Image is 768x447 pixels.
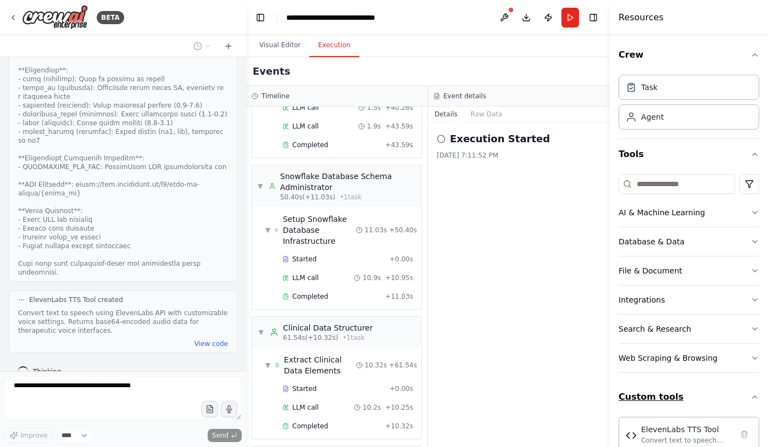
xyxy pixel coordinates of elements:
span: Completed [292,422,328,431]
div: File & Document [619,265,682,276]
img: ElevenLabs TTS Tool [626,430,637,441]
button: Crew [619,40,759,70]
span: • 1 task [343,333,365,342]
div: Tools [619,170,759,382]
span: Improve [20,431,47,440]
div: Convert text to speech using ElevenLabs API with customizable voice settings. Returns base64-enco... [18,309,228,335]
button: Send [208,429,242,442]
img: Logo [22,5,88,30]
span: ▼ [258,182,263,191]
span: 1.9s [367,122,381,131]
h2: Execution Started [450,131,550,147]
button: View code [194,339,228,348]
span: + 10.32s [385,422,413,431]
button: Start a new chat [220,40,237,53]
button: Custom tools [619,382,759,412]
span: Completed [292,141,328,149]
div: BETA [97,11,124,24]
h3: Timeline [261,92,290,100]
div: Database & Data [619,236,684,247]
div: Setup Snowflake Database Infrastructure [283,214,356,247]
button: Raw Data [464,107,509,122]
button: Execution [309,34,359,57]
span: 10.9s [363,273,381,282]
span: 10.32s [365,361,387,370]
span: 1.5s [367,103,381,112]
span: Started [292,384,316,393]
h3: Event details [443,92,486,100]
button: Switch to previous chat [189,40,215,53]
span: 50.40s (+11.03s) [280,193,336,202]
div: Web Scraping & Browsing [619,353,717,364]
div: Crew [619,70,759,138]
span: + 61.54s [389,361,417,370]
span: 10.2s [363,403,381,412]
button: Web Scraping & Browsing [619,344,759,372]
span: Send [212,431,229,440]
div: [DATE] 7:11:52 PM [437,151,601,160]
h4: Resources [619,11,664,24]
button: Database & Data [619,227,759,256]
div: Snowflake Database Schema Administrator [280,171,416,193]
button: Search & Research [619,315,759,343]
span: + 10.95s [385,273,413,282]
div: Search & Research [619,323,691,334]
span: + 0.00s [389,255,413,264]
nav: breadcrumb [286,12,409,23]
div: Convert text to speech using ElevenLabs API with customizable voice settings. Returns base64-enco... [641,436,732,445]
button: Improve [4,428,52,443]
button: Upload files [202,401,218,417]
span: Started [292,255,316,264]
span: ▼ [265,226,270,234]
div: ElevenLabs TTS Tool [641,424,732,435]
span: LLM call [292,103,319,112]
button: Details [428,107,464,122]
span: 61.54s (+10.32s) [283,333,338,342]
button: AI & Machine Learning [619,198,759,227]
h2: Events [253,64,290,79]
span: Completed [292,292,328,301]
span: + 11.03s [385,292,413,301]
button: Click to speak your automation idea [221,401,237,417]
span: ▼ [258,328,264,337]
span: LLM call [292,273,319,282]
span: LLM call [292,403,319,412]
button: Hide left sidebar [253,10,268,25]
div: AI & Machine Learning [619,207,705,218]
div: Integrations [619,294,665,305]
div: Clinical Data Structurer [283,322,373,333]
button: Tools [619,139,759,170]
span: ElevenLabs TTS Tool created [29,295,123,304]
span: Thinking... [33,367,68,376]
span: 11.03s [365,226,387,234]
span: + 43.59s [385,141,413,149]
button: Integrations [619,286,759,314]
span: • 1 task [340,193,362,202]
div: Extract Clinical Data Elements [284,354,356,376]
div: Agent [641,111,664,122]
span: + 40.26s [385,103,413,112]
div: Task [641,82,658,93]
span: + 43.59s [385,122,413,131]
span: + 50.40s [389,226,417,234]
button: Hide right sidebar [586,10,601,25]
button: File & Document [619,256,759,285]
button: Delete tool [737,427,752,442]
span: LLM call [292,122,319,131]
span: + 10.25s [385,403,413,412]
button: Visual Editor [251,34,309,57]
span: + 0.00s [389,384,413,393]
span: ▼ [265,361,270,370]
